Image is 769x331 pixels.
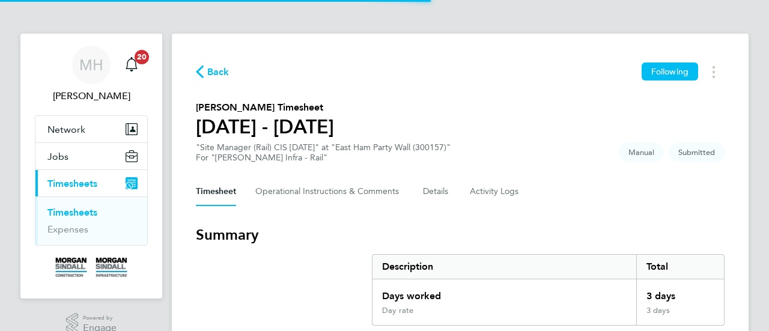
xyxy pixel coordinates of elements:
[47,151,68,162] span: Jobs
[47,178,97,189] span: Timesheets
[35,143,147,169] button: Jobs
[651,66,688,77] span: Following
[35,116,147,142] button: Network
[619,142,664,162] span: This timesheet was manually created.
[255,177,404,206] button: Operational Instructions & Comments
[196,100,334,115] h2: [PERSON_NAME] Timesheet
[196,153,451,163] div: For "[PERSON_NAME] Infra - Rail"
[47,207,97,218] a: Timesheets
[35,46,148,103] a: MH[PERSON_NAME]
[703,62,725,81] button: Timesheets Menu
[372,254,725,326] div: Summary
[196,225,725,244] h3: Summary
[120,46,144,84] a: 20
[207,65,229,79] span: Back
[79,57,103,73] span: MH
[196,115,334,139] h1: [DATE] - [DATE]
[135,50,149,64] span: 20
[55,258,127,277] img: morgansindall-logo-retina.png
[636,306,724,325] div: 3 days
[35,196,147,245] div: Timesheets
[35,89,148,103] span: Matt Hadden
[642,62,698,80] button: Following
[35,170,147,196] button: Timesheets
[83,313,117,323] span: Powered by
[20,34,162,299] nav: Main navigation
[372,255,636,279] div: Description
[669,142,725,162] span: This timesheet is Submitted.
[196,177,236,206] button: Timesheet
[423,177,451,206] button: Details
[196,142,451,163] div: "Site Manager (Rail) CIS [DATE]" at "East Ham Party Wall (300157)"
[382,306,413,315] div: Day rate
[636,255,724,279] div: Total
[35,258,148,277] a: Go to home page
[470,177,520,206] button: Activity Logs
[47,124,85,135] span: Network
[372,279,636,306] div: Days worked
[196,64,229,79] button: Back
[636,279,724,306] div: 3 days
[47,223,88,235] a: Expenses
